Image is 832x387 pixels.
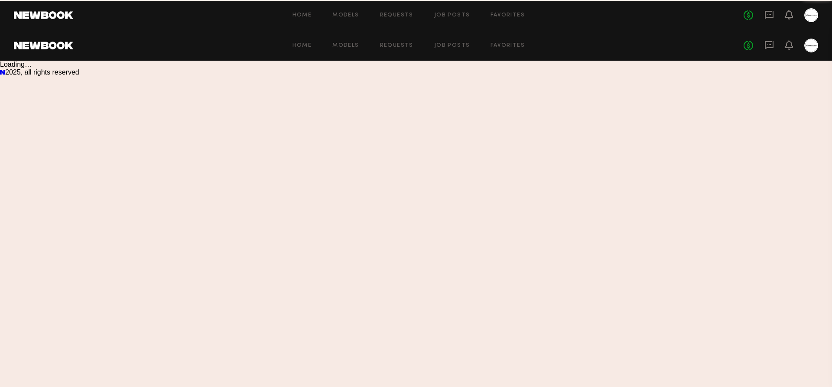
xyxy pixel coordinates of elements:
a: Job Posts [434,13,470,18]
a: Favorites [491,13,525,18]
a: Home [292,13,312,18]
a: Models [332,43,359,49]
a: Favorites [491,43,525,49]
a: Job Posts [434,43,470,49]
span: 2025, all rights reserved [5,68,79,76]
a: Requests [380,43,413,49]
a: Requests [380,13,413,18]
a: Models [332,13,359,18]
a: Home [292,43,312,49]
